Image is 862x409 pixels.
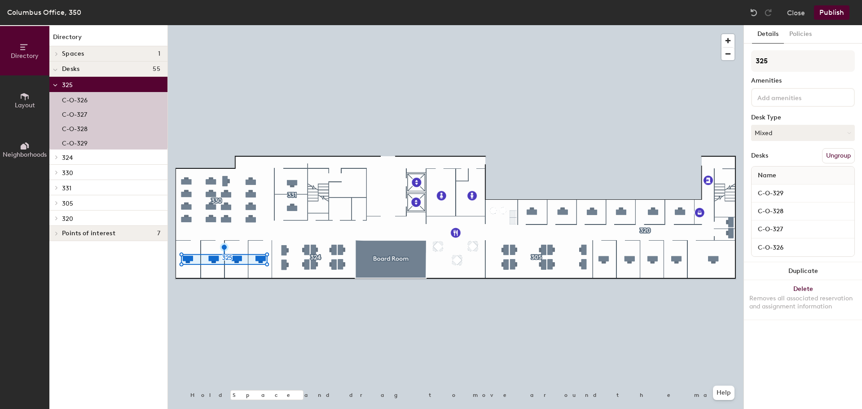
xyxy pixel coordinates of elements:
[753,223,853,236] input: Unnamed desk
[158,50,160,57] span: 1
[62,169,73,177] span: 330
[11,52,39,60] span: Directory
[713,386,734,400] button: Help
[62,185,71,192] span: 331
[744,262,862,280] button: Duplicate
[3,151,47,158] span: Neighborhoods
[752,25,784,44] button: Details
[62,230,115,237] span: Points of interest
[756,92,836,102] input: Add amenities
[753,167,781,184] span: Name
[49,32,167,46] h1: Directory
[749,8,758,17] img: Undo
[153,66,160,73] span: 55
[814,5,849,20] button: Publish
[62,137,88,147] p: C-O-329
[753,205,853,218] input: Unnamed desk
[751,114,855,121] div: Desk Type
[62,108,87,119] p: C-O-327
[787,5,805,20] button: Close
[62,94,88,104] p: C-O-326
[62,123,88,133] p: C-O-328
[822,148,855,163] button: Ungroup
[62,215,73,223] span: 320
[157,230,160,237] span: 7
[7,7,81,18] div: Columbus Office, 350
[764,8,773,17] img: Redo
[62,154,73,162] span: 324
[753,187,853,200] input: Unnamed desk
[753,241,853,254] input: Unnamed desk
[62,66,79,73] span: Desks
[784,25,817,44] button: Policies
[751,125,855,141] button: Mixed
[15,101,35,109] span: Layout
[62,200,73,207] span: 305
[62,81,73,89] span: 325
[749,295,857,311] div: Removes all associated reservation and assignment information
[751,152,768,159] div: Desks
[744,280,862,320] button: DeleteRemoves all associated reservation and assignment information
[751,77,855,84] div: Amenities
[62,50,84,57] span: Spaces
